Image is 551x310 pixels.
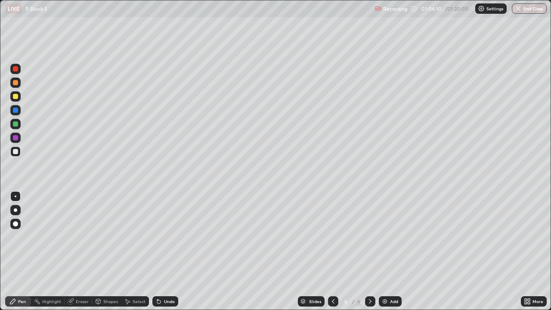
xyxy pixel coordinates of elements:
div: Undo [164,299,175,304]
div: Highlight [42,299,61,304]
p: Settings [486,6,503,11]
div: 6 [342,299,350,304]
div: Eraser [76,299,89,304]
div: Pen [18,299,26,304]
p: P Block 5 [25,5,47,12]
div: 6 [356,298,362,305]
button: End Class [512,3,547,14]
img: add-slide-button [381,298,388,305]
img: class-settings-icons [478,5,485,12]
img: recording.375f2c34.svg [375,5,381,12]
p: Recording [383,6,407,12]
img: end-class-cross [515,5,522,12]
p: LIVE [8,5,19,12]
div: Shapes [103,299,118,304]
div: Add [390,299,398,304]
div: More [532,299,543,304]
div: Select [133,299,145,304]
div: Slides [309,299,321,304]
div: / [352,299,355,304]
